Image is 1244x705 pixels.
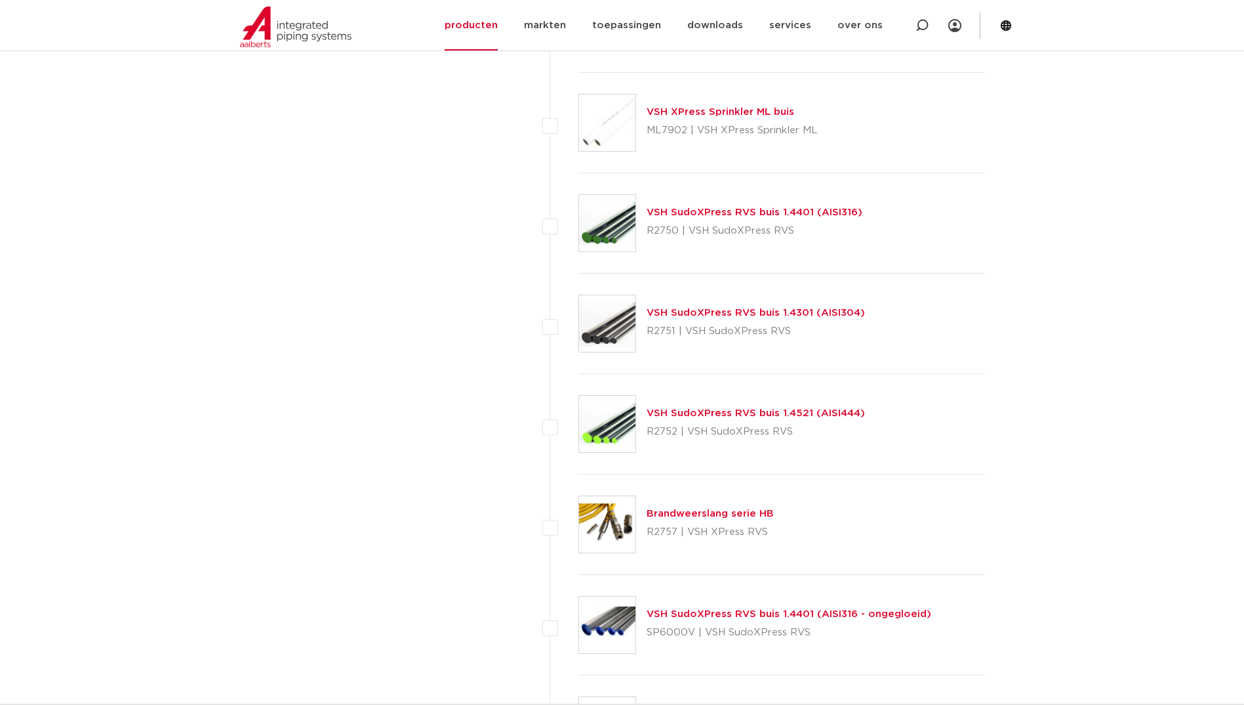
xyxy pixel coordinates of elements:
[579,496,635,553] img: Thumbnail for Brandweerslang serie HB
[579,195,635,251] img: Thumbnail for VSH SudoXPress RVS buis 1.4401 (AISI316)
[647,522,774,543] p: R2757 | VSH XPress RVS
[647,622,931,643] p: SP6000V | VSH SudoXPress RVS
[647,609,931,619] a: VSH SudoXPress RVS buis 1.4401 (AISI316 - ongegloeid)
[647,308,865,318] a: VSH SudoXPress RVS buis 1.4301 (AISI304)
[579,597,635,653] img: Thumbnail for VSH SudoXPress RVS buis 1.4401 (AISI316 - ongegloeid)
[647,221,862,242] p: R2750 | VSH SudoXPress RVS
[579,396,635,452] img: Thumbnail for VSH SudoXPress RVS buis 1.4521 (AISI444)
[647,120,818,141] p: ML7902 | VSH XPress Sprinkler ML
[948,11,961,40] div: my IPS
[647,408,865,418] a: VSH SudoXPress RVS buis 1.4521 (AISI444)
[647,421,865,442] p: R2752 | VSH SudoXPress RVS
[579,95,635,151] img: Thumbnail for VSH XPress Sprinkler ML buis
[647,321,865,342] p: R2751 | VSH SudoXPress RVS
[579,295,635,352] img: Thumbnail for VSH SudoXPress RVS buis 1.4301 (AISI304)
[647,509,774,519] a: Brandweerslang serie HB
[647,207,862,217] a: VSH SudoXPress RVS buis 1.4401 (AISI316)
[647,107,794,117] a: VSH XPress Sprinkler ML buis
